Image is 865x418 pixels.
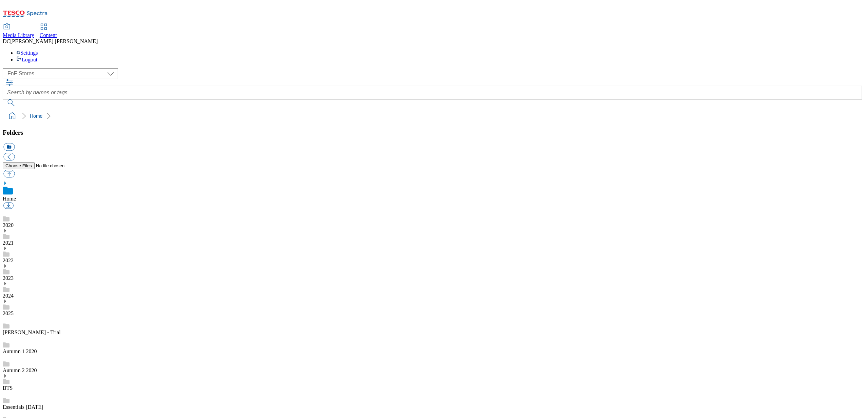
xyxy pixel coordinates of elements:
[3,275,14,281] a: 2023
[3,24,34,38] a: Media Library
[3,129,862,136] h3: Folders
[3,240,14,246] a: 2021
[3,196,16,202] a: Home
[3,329,61,335] a: [PERSON_NAME] - Trial
[3,367,37,373] a: Autumn 2 2020
[3,293,14,299] a: 2024
[3,32,34,38] span: Media Library
[30,113,42,119] a: Home
[10,38,98,44] span: [PERSON_NAME] [PERSON_NAME]
[3,110,862,122] nav: breadcrumb
[40,24,57,38] a: Content
[3,385,13,391] a: BTS
[3,222,14,228] a: 2020
[3,258,14,263] a: 2022
[3,86,862,99] input: Search by names or tags
[40,32,57,38] span: Content
[3,310,14,316] a: 2025
[3,348,37,354] a: Autumn 1 2020
[7,111,18,121] a: home
[16,50,38,56] a: Settings
[3,404,43,410] a: Essentials [DATE]
[16,57,37,62] a: Logout
[3,38,10,44] span: DC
